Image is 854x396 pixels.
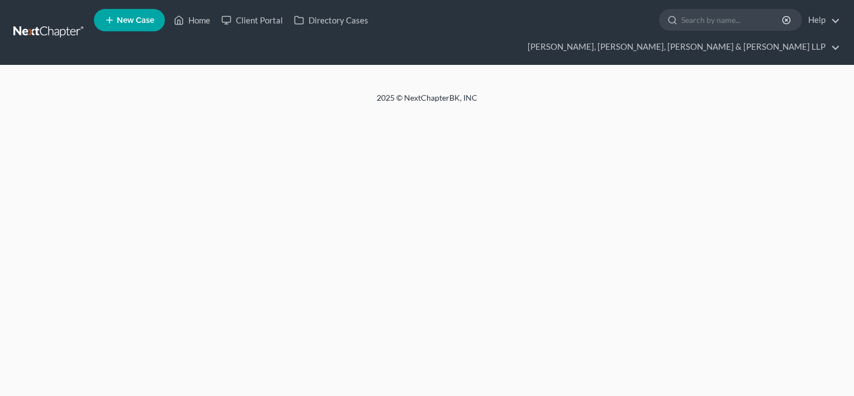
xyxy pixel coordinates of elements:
[216,10,288,30] a: Client Portal
[803,10,840,30] a: Help
[681,10,784,30] input: Search by name...
[108,92,746,112] div: 2025 © NextChapterBK, INC
[117,16,154,25] span: New Case
[168,10,216,30] a: Home
[288,10,374,30] a: Directory Cases
[522,37,840,57] a: [PERSON_NAME], [PERSON_NAME], [PERSON_NAME] & [PERSON_NAME] LLP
